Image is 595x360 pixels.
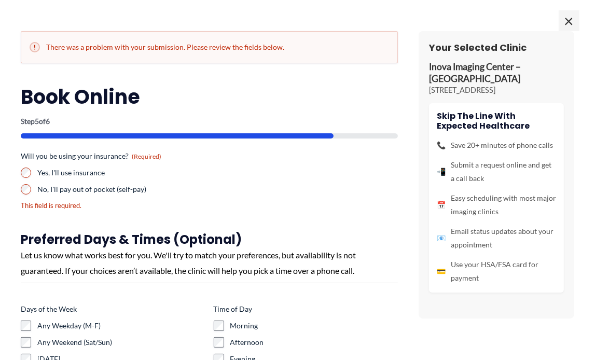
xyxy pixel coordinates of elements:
[437,139,556,152] li: Save 20+ minutes of phone calls
[214,304,253,314] legend: Time of Day
[37,321,205,331] label: Any Weekday (M-F)
[437,165,446,178] span: 📲
[437,265,446,278] span: 💳
[132,153,161,160] span: (Required)
[21,84,398,109] h2: Book Online
[437,111,556,131] h4: Skip the line with Expected Healthcare
[437,258,556,285] li: Use your HSA/FSA card for payment
[437,139,446,152] span: 📞
[21,151,161,161] legend: Will you be using your insurance?
[230,321,398,331] label: Morning
[429,61,564,85] p: Inova Imaging Center – [GEOGRAPHIC_DATA]
[21,247,398,278] div: Let us know what works best for you. We'll try to match your preferences, but availability is not...
[429,41,564,53] h3: Your Selected Clinic
[21,118,398,125] p: Step of
[437,158,556,185] li: Submit a request online and get a call back
[46,117,50,126] span: 6
[437,198,446,212] span: 📅
[21,231,398,247] h3: Preferred Days & Times (Optional)
[30,42,389,52] h2: There was a problem with your submission. Please review the fields below.
[437,191,556,218] li: Easy scheduling with most major imaging clinics
[37,168,205,178] label: Yes, I'll use insurance
[559,10,579,31] span: ×
[21,201,205,211] div: This field is required.
[37,184,205,195] label: No, I'll pay out of pocket (self-pay)
[437,225,556,252] li: Email status updates about your appointment
[429,85,564,95] p: [STREET_ADDRESS]
[35,117,39,126] span: 5
[230,337,398,348] label: Afternoon
[37,337,205,348] label: Any Weekend (Sat/Sun)
[437,231,446,245] span: 📧
[21,304,77,314] legend: Days of the Week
